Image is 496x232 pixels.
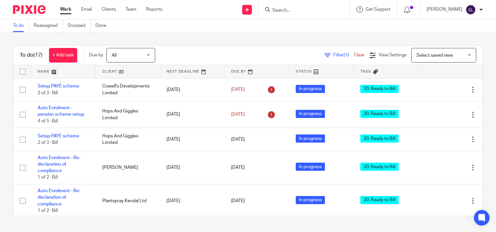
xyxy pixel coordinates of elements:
span: In progress [296,196,325,204]
span: View Settings [378,53,406,57]
a: Snoozed [68,19,91,32]
span: [DATE] [231,199,245,203]
span: Get Support [366,7,391,12]
span: In progress [296,110,325,118]
td: Cowell's Developments Limited [96,78,160,101]
span: 1 of 2 · Bill [38,175,58,180]
td: [DATE] [160,128,225,151]
span: [DATE] [231,137,245,142]
a: Auto Enrolment - Re-declaration of compliance [38,156,81,173]
td: [DATE] [160,184,225,218]
span: [DATE] [231,112,245,117]
td: Plantspray Kendal Ltd [96,184,160,218]
span: 20. Ready to Bill [360,134,399,143]
td: [DATE] [160,78,225,101]
a: Clients [102,6,116,13]
span: 20. Ready to Bill [360,163,399,171]
a: Auto Enrolment - Re-declaration of compliance [38,189,81,206]
a: Auto Enrolment - pension scheme setup [38,106,84,117]
a: Team [126,6,136,13]
p: Due by [89,52,103,58]
input: Search [272,8,330,14]
span: 2 of 3 · Bill [38,140,58,145]
a: Setup PAYE scheme [38,134,79,138]
a: Reports [146,6,162,13]
span: [DATE] [231,165,245,170]
td: [DATE] [160,151,225,184]
span: 20. Ready to Bill [360,110,399,118]
span: (1) [344,53,349,57]
h1: To do [20,52,43,59]
span: Filter [333,53,354,57]
a: + Add task [49,48,77,63]
span: Tags [360,70,371,73]
td: [PERSON_NAME] [96,151,160,184]
a: Email [81,6,92,13]
a: To do [13,19,29,32]
span: All [112,53,117,58]
a: Work [60,6,71,13]
a: Reassigned [34,19,63,32]
span: (17) [33,52,43,58]
img: svg%3E [465,5,476,15]
a: Setup PAYE scheme [38,84,79,88]
td: Hops And Giggles Limited [96,101,160,128]
span: 20. Ready to Bill [360,85,399,93]
span: In progress [296,163,325,171]
span: Select saved view [416,53,453,58]
span: 20. Ready to Bill [360,196,399,204]
td: [DATE] [160,101,225,128]
img: Pixie [13,5,45,14]
span: 4 of 5 · Bill [38,119,58,123]
a: Clear [354,53,365,57]
span: In progress [296,134,325,143]
span: In progress [296,85,325,93]
span: [DATE] [231,87,245,92]
span: 1 of 2 · Bill [38,208,58,213]
p: [PERSON_NAME] [427,6,462,13]
td: Hops And Giggles Limited [96,128,160,151]
span: 2 of 3 · Bill [38,91,58,95]
a: Done [95,19,111,32]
